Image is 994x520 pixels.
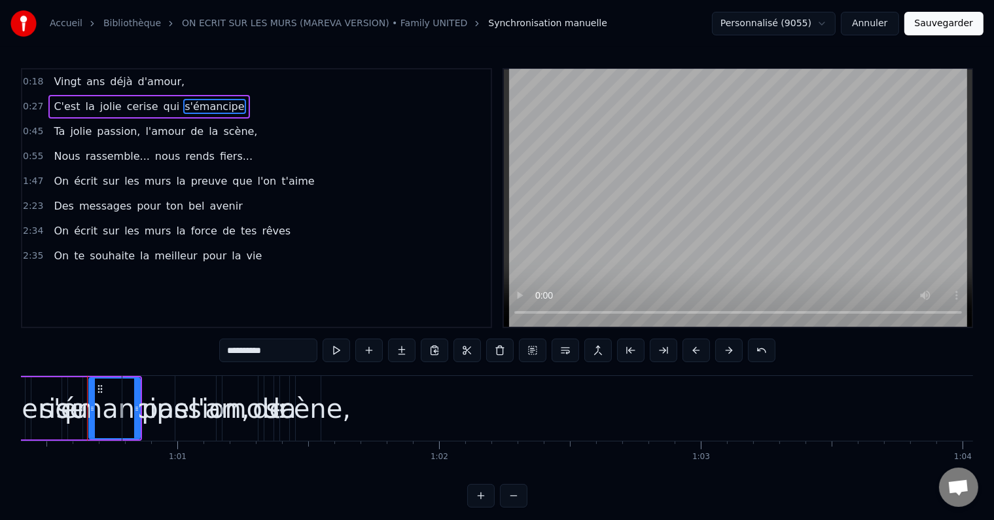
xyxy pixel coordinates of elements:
span: écrit [73,223,99,238]
span: rassemble... [84,149,151,164]
span: fiers... [219,149,254,164]
span: 2:35 [23,250,43,263]
span: tes [240,223,258,238]
span: Synchronisation manuelle [488,17,607,30]
a: ON ECRIT SUR LES MURS (MAREVA VERSION) • Family UNITED [182,17,467,30]
span: les [123,223,141,238]
span: écrit [73,174,99,189]
div: 1:04 [954,452,972,462]
span: la [230,248,242,263]
span: pour [135,198,162,214]
span: la [139,248,151,263]
span: la [84,99,96,114]
span: vie [245,248,264,263]
span: bel [187,198,205,214]
span: de [221,223,237,238]
span: ton [165,198,185,214]
span: Vingt [52,74,82,89]
a: Ouvrir le chat [939,468,978,507]
span: s'émancipe [183,99,245,114]
span: 2:34 [23,225,43,238]
span: l'on [257,174,278,189]
span: 0:27 [23,100,43,113]
span: la [175,174,186,189]
span: ans [85,74,106,89]
span: murs [143,174,173,189]
span: force [190,223,219,238]
span: Des [52,198,75,214]
span: 0:45 [23,125,43,138]
span: la [175,223,186,238]
span: 0:55 [23,150,43,163]
span: passion, [96,124,141,139]
div: 1:01 [169,452,186,462]
span: que [231,174,253,189]
span: déjà [109,74,133,89]
span: Ta [52,124,66,139]
span: scène, [222,124,258,139]
span: meilleur [153,248,198,263]
span: sur [101,174,120,189]
span: rends [184,149,216,164]
span: jolie [99,99,123,114]
span: On [52,248,70,263]
a: Bibliothèque [103,17,161,30]
span: preuve [190,174,229,189]
span: C'est [52,99,81,114]
span: cerise [126,99,160,114]
button: Sauvegarder [904,12,984,35]
img: youka [10,10,37,37]
nav: breadcrumb [50,17,607,30]
span: jolie [69,124,93,139]
div: 1:02 [431,452,448,462]
span: de [189,124,205,139]
span: 1:47 [23,175,43,188]
span: On [52,174,70,189]
span: la [207,124,219,139]
span: qui [162,99,181,114]
span: nous [154,149,181,164]
span: pour [202,248,228,263]
div: 1:03 [692,452,710,462]
span: l'amour [144,124,186,139]
span: On [52,223,70,238]
span: 0:18 [23,75,43,88]
span: murs [143,223,173,238]
span: d'amour, [137,74,186,89]
span: messages [78,198,133,214]
span: les [123,174,141,189]
span: rêves [260,223,292,238]
span: 2:23 [23,200,43,213]
button: Annuler [841,12,898,35]
span: te [73,248,86,263]
span: avenir [209,198,244,214]
span: sur [101,223,120,238]
span: t'aime [280,174,315,189]
span: souhaite [88,248,136,263]
a: Accueil [50,17,82,30]
span: Nous [52,149,81,164]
